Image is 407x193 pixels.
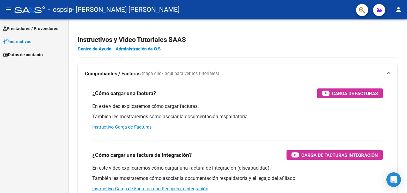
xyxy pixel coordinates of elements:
span: (haga click aquí para ver los tutoriales) [142,71,219,77]
span: Carga de Facturas [332,90,378,97]
a: Instructivo Carga de Facturas [92,124,152,130]
p: También les mostraremos cómo asociar la documentación respaldatoria y el legajo del afiliado. [92,175,383,182]
a: Instructivo Carga de Facturas con Recupero x Integración [92,186,208,191]
p: En este video explicaremos cómo cargar facturas. [92,103,383,110]
button: Carga de Facturas [317,88,383,98]
mat-expansion-panel-header: Comprobantes / Facturas (haga click aquí para ver los tutoriales) [78,64,397,84]
p: En este video explicaremos cómo cargar una factura de integración (discapacidad). [92,165,383,171]
h2: Instructivos y Video Tutoriales SAAS [78,34,397,46]
span: Instructivos [3,38,31,45]
p: También les mostraremos cómo asociar la documentación respaldatoria. [92,113,383,120]
button: Carga de Facturas Integración [287,150,383,160]
span: Datos de contacto [3,51,43,58]
a: Centro de Ayuda - Administración de O.S. [78,46,162,52]
div: Open Intercom Messenger [386,172,401,187]
h3: ¿Cómo cargar una factura? [92,89,156,98]
span: Prestadores / Proveedores [3,25,58,32]
span: - [PERSON_NAME] [PERSON_NAME] [72,3,180,16]
mat-icon: person [395,6,402,13]
span: - ospsip [48,3,72,16]
strong: Comprobantes / Facturas [85,71,141,77]
span: Carga de Facturas Integración [301,151,378,159]
mat-icon: menu [5,6,12,13]
h3: ¿Cómo cargar una factura de integración? [92,151,192,159]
